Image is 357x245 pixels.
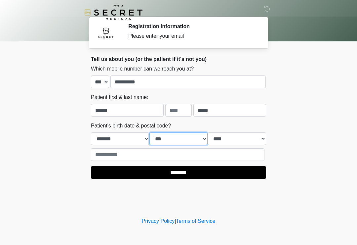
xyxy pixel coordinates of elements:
label: Patient's birth date & postal code? [91,122,171,130]
a: | [175,218,176,224]
img: Agent Avatar [96,23,116,43]
img: It's A Secret Med Spa Logo [84,5,142,20]
label: Which mobile number can we reach you at? [91,65,194,73]
label: Patient first & last name: [91,93,148,101]
h2: Tell us about you (or the patient if it's not you) [91,56,266,62]
h2: Registration Information [128,23,256,29]
a: Terms of Service [176,218,215,224]
div: Please enter your email [128,32,256,40]
a: Privacy Policy [142,218,175,224]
